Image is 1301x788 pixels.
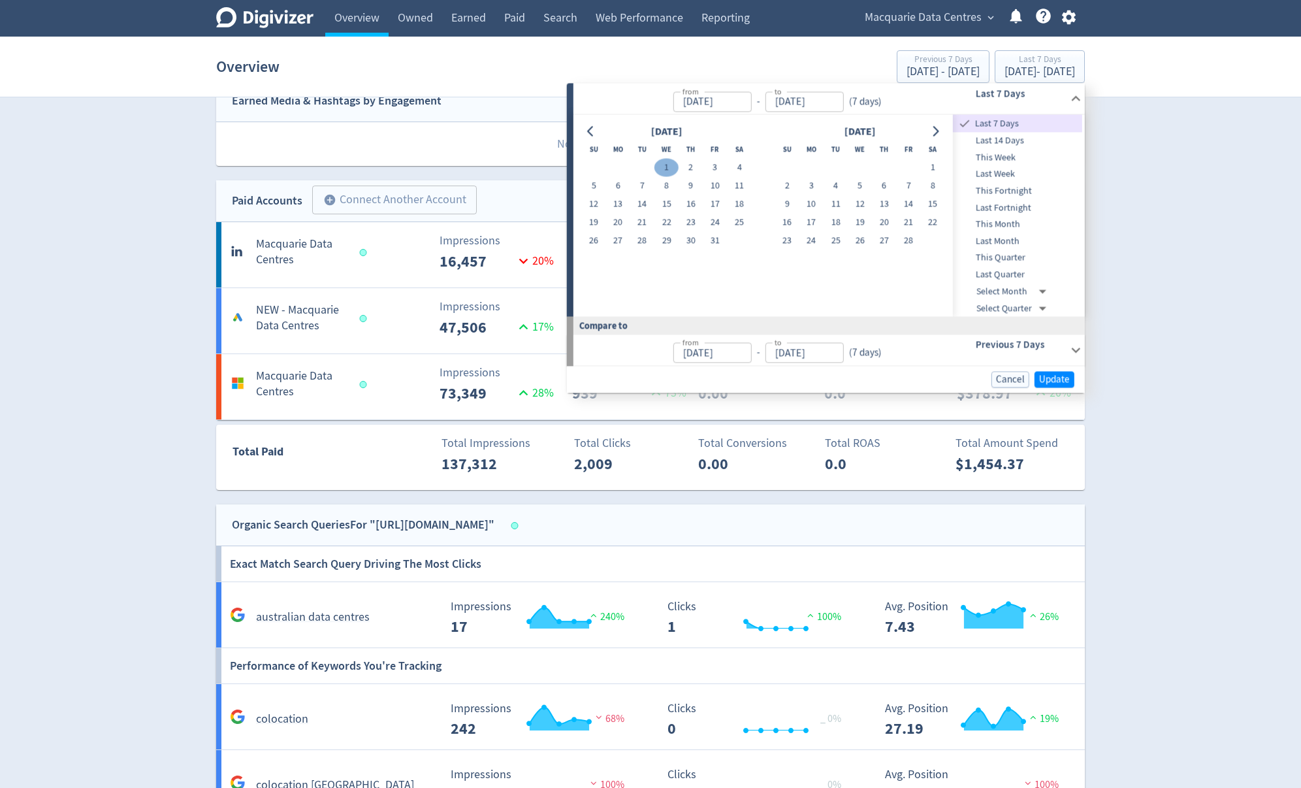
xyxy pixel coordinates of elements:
button: 6 [872,177,896,195]
div: from-to(7 days)Previous 7 Days [573,335,1085,366]
div: - [751,94,765,109]
span: This Month [953,218,1082,232]
button: 26 [581,232,605,250]
button: 9 [679,177,703,195]
button: 20 [606,214,630,232]
th: Thursday [872,140,896,159]
button: 29 [654,232,679,250]
p: Total Impressions [442,435,560,452]
p: Impressions [440,298,558,316]
img: negative-performance.svg [587,778,600,788]
div: Last 7 Days [953,115,1082,133]
span: This Quarter [953,251,1082,265]
button: 1 [920,159,944,177]
button: 21 [896,214,920,232]
button: 8 [654,177,679,195]
th: Thursday [679,140,703,159]
img: positive-performance.svg [587,610,600,620]
p: 47,506 [440,316,515,339]
button: 10 [799,195,824,214]
svg: Avg. Position 7.43 [878,600,1074,635]
button: 2 [679,159,703,177]
button: Update [1035,371,1074,387]
button: 23 [775,232,799,250]
th: Monday [799,140,824,159]
div: This Week [953,149,1082,166]
span: Last Week [953,167,1082,182]
label: to [774,86,781,97]
a: australian data centres Impressions 17 Impressions 17 240% Clicks 1 Clicks 1 100% Avg. Position 7... [216,582,1085,648]
button: 15 [654,195,679,214]
button: 13 [606,195,630,214]
button: 17 [703,195,727,214]
a: Connect Another Account [302,188,477,214]
th: Friday [896,140,920,159]
p: $1,454.37 [956,452,1031,476]
button: 4 [824,177,848,195]
button: 18 [824,214,848,232]
span: expand_more [985,12,997,24]
span: Cancel [996,374,1025,384]
button: 7 [630,177,654,195]
div: [DATE] - [DATE] [1004,66,1075,78]
h6: Previous 7 Days [975,337,1065,353]
p: Total ROAS [825,435,943,452]
button: Last 7 Days[DATE]- [DATE] [995,50,1085,83]
p: 0.00 [698,452,773,476]
div: This Month [953,216,1082,233]
button: 17 [799,214,824,232]
div: from-to(7 days)Last 7 Days [573,83,1085,114]
a: NEW - Macquarie Data CentresImpressions47,50617%Clicks3687%Conversions0.00100%ROAS0.0100%Amount S... [216,288,1085,353]
label: to [774,337,781,348]
th: Saturday [727,140,751,159]
div: This Quarter [953,250,1082,267]
h5: NEW - Macquarie Data Centres [256,303,347,334]
div: Last Month [953,233,1082,250]
span: Update [1039,374,1070,384]
svg: Google Analytics [230,709,246,725]
th: Sunday [581,140,605,159]
button: 16 [775,214,799,232]
div: Last 14 Days [953,133,1082,150]
button: 25 [727,214,751,232]
button: 14 [896,195,920,214]
div: Last Quarter [953,266,1082,283]
div: Compare to [567,317,1085,335]
h5: australian data centres [256,610,370,625]
button: Connect Another Account [312,186,477,214]
button: 16 [679,195,703,214]
svg: Clicks 0 [661,702,857,737]
span: add_circle [323,193,336,206]
span: Last Month [953,234,1082,248]
span: Last Fortnight [953,201,1082,215]
button: 31 [703,232,727,250]
h1: Overview [216,46,280,88]
button: 27 [606,232,630,250]
p: 0.0 [825,452,900,476]
h6: Performance of Keywords You're Tracking [230,648,442,683]
a: Macquarie Data CentresImpressions73,34928%Clicks93973%Conversions0.00ROAS0.0Amount Spend$378.9720% [216,354,1085,419]
span: Last 14 Days [953,134,1082,148]
div: [DATE] [840,123,879,140]
button: 10 [703,177,727,195]
a: Macquarie Data CentresImpressions16,45720%Clicks70231%Conversions0.00ROAS0.0Amount Spend$558.503% [216,222,1085,287]
button: Go to previous month [581,122,600,140]
div: - [751,346,765,361]
div: Select Quarter [976,300,1052,317]
div: Last Week [953,166,1082,183]
img: positive-performance.svg [804,610,817,620]
div: [DATE] [647,123,686,140]
button: 19 [848,214,872,232]
button: 14 [630,195,654,214]
button: 22 [654,214,679,232]
div: This Fortnight [953,182,1082,199]
div: Select Month [976,283,1052,300]
button: 21 [630,214,654,232]
button: 13 [872,195,896,214]
th: Tuesday [824,140,848,159]
div: Total Paid [217,442,361,467]
p: Total Conversions [698,435,816,452]
button: Cancel [991,371,1029,387]
svg: Google Analytics [230,607,246,623]
p: 2,009 [574,452,649,476]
